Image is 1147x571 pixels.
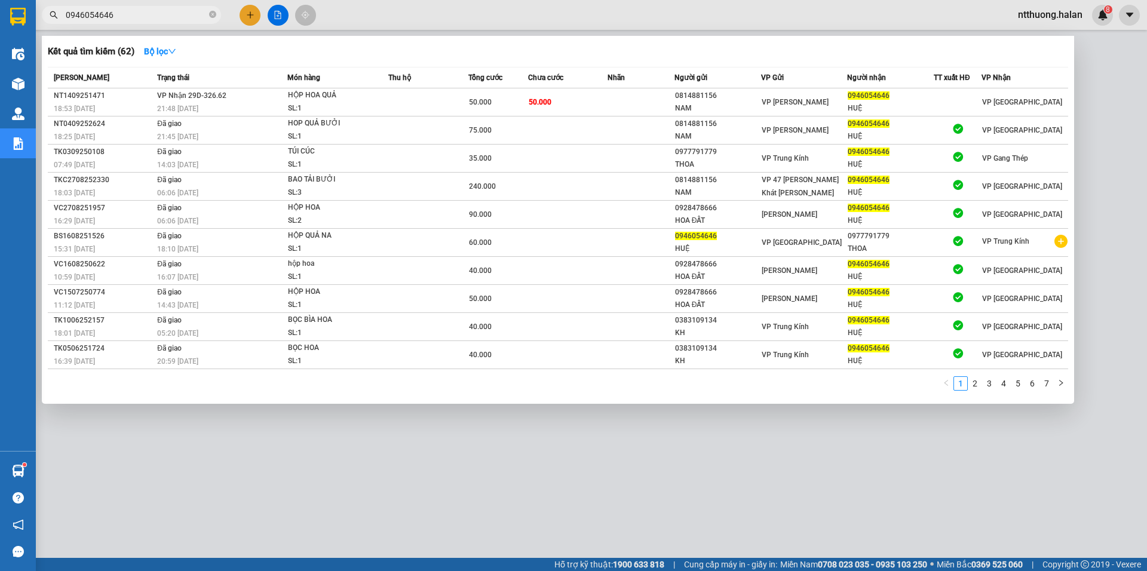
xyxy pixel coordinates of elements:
span: 0946054646 [848,204,890,212]
img: warehouse-icon [12,108,24,120]
span: 0946054646 [848,176,890,184]
div: NAM [675,186,760,199]
img: logo.jpg [15,15,105,75]
span: TT xuất HĐ [934,73,970,82]
li: 4 [996,376,1011,391]
b: GỬI : VP [GEOGRAPHIC_DATA] [15,87,178,127]
div: THOA [675,158,760,171]
div: VC1608250622 [54,258,154,271]
div: HUỆ [848,214,933,227]
div: hộp hoa [288,257,378,271]
img: warehouse-icon [12,78,24,90]
span: 06:06 [DATE] [157,217,198,225]
span: VP [GEOGRAPHIC_DATA] [982,294,1062,303]
a: 2 [968,377,982,390]
h3: Kết quả tìm kiếm ( 62 ) [48,45,134,58]
span: 11:12 [DATE] [54,301,95,309]
span: Trạng thái [157,73,189,82]
div: NAM [675,130,760,143]
span: 75.000 [469,126,492,134]
span: 0946054646 [675,232,717,240]
span: Tổng cước [468,73,502,82]
span: 18:03 [DATE] [54,189,95,197]
a: 7 [1040,377,1053,390]
div: HỘP HOA QUẢ [288,89,378,102]
span: close-circle [209,10,216,21]
img: warehouse-icon [12,465,24,477]
span: 50.000 [529,98,551,106]
img: solution-icon [12,137,24,150]
span: Đã giao [157,232,182,240]
button: right [1054,376,1068,391]
span: Thu hộ [388,73,411,82]
span: Đã giao [157,204,182,212]
span: [PERSON_NAME] [762,210,817,219]
a: 5 [1011,377,1025,390]
span: VP [GEOGRAPHIC_DATA] [982,210,1062,219]
div: HOA ĐẤT [675,271,760,283]
span: Người nhận [847,73,886,82]
img: warehouse-icon [12,48,24,60]
span: 0946054646 [848,91,890,100]
span: 14:43 [DATE] [157,301,198,309]
div: HUỆ [848,186,933,199]
input: Tìm tên, số ĐT hoặc mã đơn [66,8,207,22]
div: THOA [848,242,933,255]
span: 40.000 [469,351,492,359]
a: 6 [1026,377,1039,390]
div: BỌC HOA [288,342,378,355]
span: Đã giao [157,288,182,296]
div: NT1409251471 [54,90,154,102]
div: SL: 1 [288,355,378,368]
span: VP [GEOGRAPHIC_DATA] [982,126,1062,134]
sup: 1 [23,463,26,466]
div: VC2708251957 [54,202,154,214]
img: logo-vxr [10,8,26,26]
span: VP [GEOGRAPHIC_DATA] [762,238,842,247]
div: 0383109134 [675,342,760,355]
span: [PERSON_NAME] [762,294,817,303]
span: Nhãn [608,73,625,82]
a: 4 [997,377,1010,390]
div: BỌC BÌA HOA [288,314,378,327]
div: HUỆ [848,102,933,115]
span: question-circle [13,492,24,504]
div: NT0409252624 [54,118,154,130]
div: SL: 1 [288,327,378,340]
div: HỘP QUẢ NA [288,229,378,242]
div: NAM [675,102,760,115]
div: TKC2708252330 [54,174,154,186]
div: 0383109134 [675,314,760,327]
div: 0814881156 [675,118,760,130]
strong: Bộ lọc [144,47,176,56]
span: VP [GEOGRAPHIC_DATA] [982,323,1062,331]
div: TK1006252157 [54,314,154,327]
div: HỘP HOA [288,201,378,214]
span: 18:10 [DATE] [157,245,198,253]
span: 21:45 [DATE] [157,133,198,141]
div: SL: 1 [288,130,378,143]
div: 0928478666 [675,286,760,299]
div: HUỆ [848,130,933,143]
span: plus-circle [1054,235,1068,248]
button: left [939,376,953,391]
span: 20:59 [DATE] [157,357,198,366]
div: KH [675,355,760,367]
span: 0946054646 [848,119,890,128]
div: HUỆ [848,271,933,283]
span: close-circle [209,11,216,18]
span: 0946054646 [848,344,890,352]
span: left [943,379,950,386]
li: 7 [1039,376,1054,391]
div: HUỆ [848,355,933,367]
span: Đã giao [157,260,182,268]
span: Chưa cước [528,73,563,82]
span: 05:20 [DATE] [157,329,198,337]
span: 21:48 [DATE] [157,105,198,113]
span: VP Gang Thép [982,154,1028,162]
div: 0977791779 [848,230,933,242]
span: 0946054646 [848,316,890,324]
li: Previous Page [939,376,953,391]
span: Đã giao [157,344,182,352]
span: 06:06 [DATE] [157,189,198,197]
